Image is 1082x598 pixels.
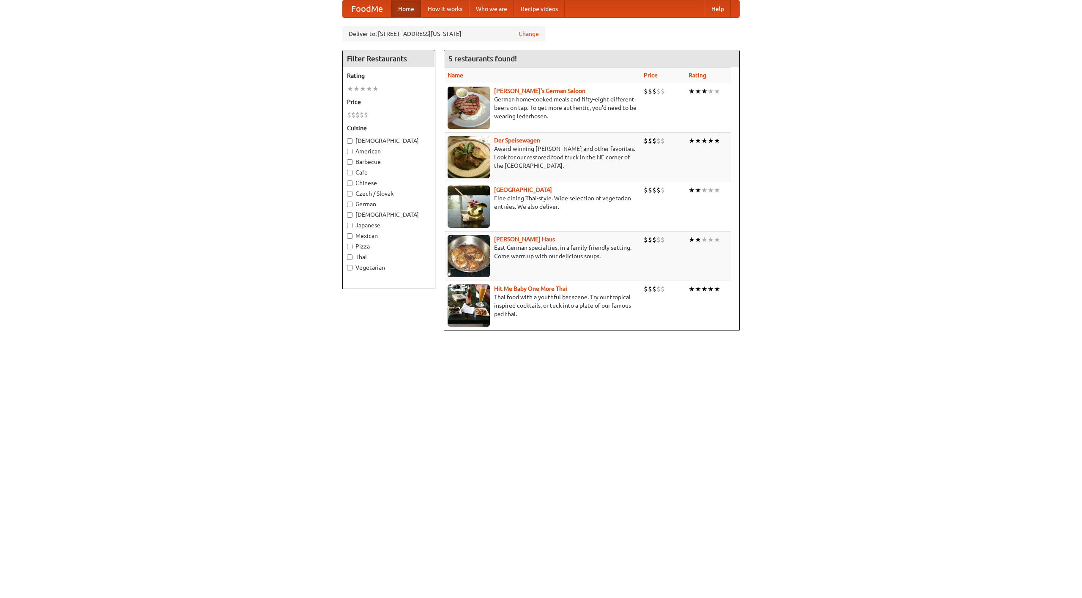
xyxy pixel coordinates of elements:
li: ★ [372,84,379,93]
a: Recipe videos [514,0,565,17]
a: Price [644,72,658,79]
li: $ [360,110,364,120]
h5: Cuisine [347,124,431,132]
h5: Price [347,98,431,106]
li: $ [347,110,351,120]
input: Chinese [347,180,352,186]
li: ★ [714,136,720,145]
h4: Filter Restaurants [343,50,435,67]
li: $ [661,87,665,96]
li: ★ [701,284,708,294]
a: [PERSON_NAME] Haus [494,236,555,243]
li: ★ [689,136,695,145]
li: ★ [708,186,714,195]
a: [GEOGRAPHIC_DATA] [494,186,552,193]
label: Barbecue [347,158,431,166]
a: Home [391,0,421,17]
label: Mexican [347,232,431,240]
li: ★ [701,87,708,96]
a: Hit Me Baby One More Thai [494,285,567,292]
li: ★ [708,87,714,96]
li: $ [661,235,665,244]
a: Name [448,72,463,79]
li: ★ [695,235,701,244]
li: ★ [708,235,714,244]
label: Cafe [347,168,431,177]
input: Vegetarian [347,265,352,270]
li: ★ [695,186,701,195]
li: ★ [714,235,720,244]
a: Who we are [469,0,514,17]
li: ★ [353,84,360,93]
a: Change [519,30,539,38]
label: Pizza [347,242,431,251]
li: ★ [714,186,720,195]
input: Mexican [347,233,352,239]
li: $ [656,87,661,96]
img: speisewagen.jpg [448,136,490,178]
input: German [347,202,352,207]
li: $ [644,136,648,145]
label: Chinese [347,179,431,187]
li: $ [648,186,652,195]
li: $ [661,284,665,294]
li: ★ [695,284,701,294]
label: [DEMOGRAPHIC_DATA] [347,210,431,219]
li: $ [648,136,652,145]
li: ★ [360,84,366,93]
li: $ [648,235,652,244]
img: satay.jpg [448,186,490,228]
li: $ [364,110,368,120]
li: $ [355,110,360,120]
li: ★ [701,136,708,145]
li: $ [644,235,648,244]
li: $ [644,186,648,195]
a: Rating [689,72,706,79]
li: $ [652,186,656,195]
p: Fine dining Thai-style. Wide selection of vegetarian entrées. We also deliver. [448,194,637,211]
li: ★ [366,84,372,93]
input: Barbecue [347,159,352,165]
p: East German specialties, in a family-friendly setting. Come warm up with our delicious soups. [448,243,637,260]
li: $ [661,186,665,195]
label: Thai [347,253,431,261]
img: babythai.jpg [448,284,490,327]
li: ★ [689,186,695,195]
li: $ [656,235,661,244]
li: $ [652,284,656,294]
input: American [347,149,352,154]
li: ★ [701,235,708,244]
li: ★ [714,284,720,294]
p: Thai food with a youthful bar scene. Try our tropical inspired cocktails, or tuck into a plate of... [448,293,637,318]
li: ★ [689,235,695,244]
input: Czech / Slovak [347,191,352,197]
label: Japanese [347,221,431,229]
li: $ [648,87,652,96]
li: $ [661,136,665,145]
label: Vegetarian [347,263,431,272]
li: $ [652,136,656,145]
li: $ [656,284,661,294]
a: [PERSON_NAME]'s German Saloon [494,87,585,94]
label: [DEMOGRAPHIC_DATA] [347,137,431,145]
input: Thai [347,254,352,260]
li: ★ [347,84,353,93]
li: ★ [701,186,708,195]
a: How it works [421,0,469,17]
input: Japanese [347,223,352,228]
img: kohlhaus.jpg [448,235,490,277]
input: [DEMOGRAPHIC_DATA] [347,212,352,218]
a: Der Speisewagen [494,137,540,144]
li: ★ [689,284,695,294]
a: FoodMe [343,0,391,17]
li: $ [656,136,661,145]
label: American [347,147,431,156]
li: $ [652,87,656,96]
li: ★ [714,87,720,96]
li: $ [648,284,652,294]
